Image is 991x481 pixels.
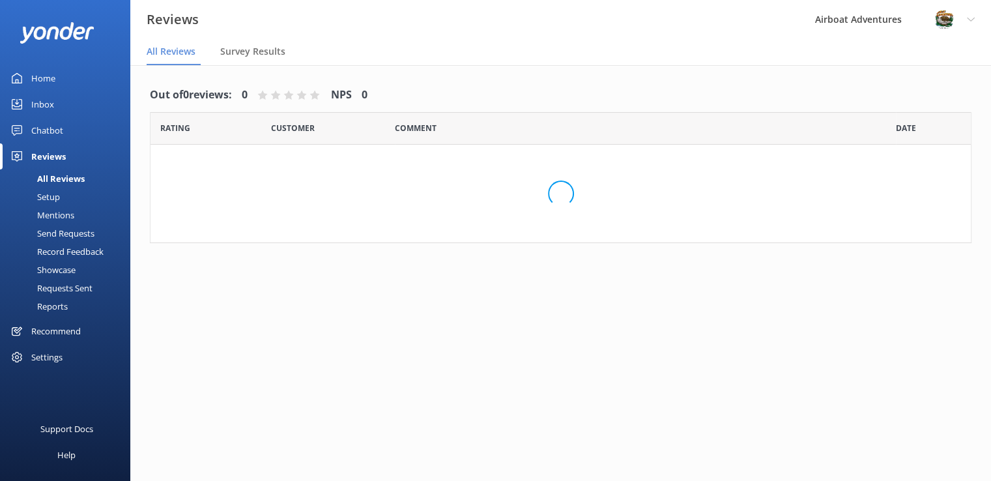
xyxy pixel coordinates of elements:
img: yonder-white-logo.png [20,22,94,44]
h4: 0 [242,87,248,104]
span: Question [395,122,437,134]
div: Inbox [31,91,54,117]
a: Send Requests [8,224,130,242]
div: Reports [8,297,68,315]
span: Survey Results [220,45,285,58]
span: All Reviews [147,45,195,58]
div: Showcase [8,261,76,279]
span: Date [271,122,315,134]
div: Settings [31,344,63,370]
h4: 0 [362,87,367,104]
span: Date [896,122,916,134]
div: Support Docs [40,416,93,442]
div: Help [57,442,76,468]
a: Requests Sent [8,279,130,297]
a: Mentions [8,206,130,224]
a: All Reviews [8,169,130,188]
span: Date [160,122,190,134]
h3: Reviews [147,9,199,30]
a: Showcase [8,261,130,279]
a: Setup [8,188,130,206]
div: Send Requests [8,224,94,242]
div: Recommend [31,318,81,344]
div: Chatbot [31,117,63,143]
div: Record Feedback [8,242,104,261]
div: Requests Sent [8,279,93,297]
div: Reviews [31,143,66,169]
h4: NPS [331,87,352,104]
a: Reports [8,297,130,315]
div: Setup [8,188,60,206]
div: All Reviews [8,169,85,188]
h4: Out of 0 reviews: [150,87,232,104]
div: Home [31,65,55,91]
a: Record Feedback [8,242,130,261]
div: Mentions [8,206,74,224]
img: 271-1670286363.jpg [934,10,954,29]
